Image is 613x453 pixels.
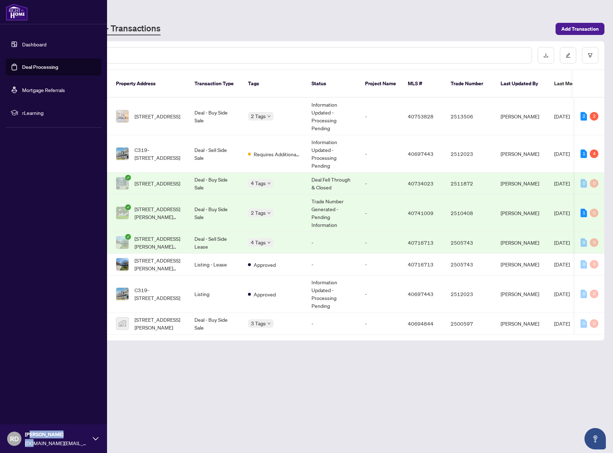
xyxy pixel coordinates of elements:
[125,204,131,210] span: check-circle
[543,53,548,58] span: download
[495,254,548,275] td: [PERSON_NAME]
[22,87,65,93] a: Mortgage Referrals
[538,47,554,63] button: download
[495,194,548,232] td: [PERSON_NAME]
[554,180,570,187] span: [DATE]
[116,288,128,300] img: thumbnail-img
[189,275,242,313] td: Listing
[408,239,434,246] span: 40716713
[495,232,548,254] td: [PERSON_NAME]
[135,256,183,272] span: [STREET_ADDRESS][PERSON_NAME][PERSON_NAME]
[445,232,495,254] td: 2505743
[445,173,495,194] td: 2511872
[242,70,306,98] th: Tags
[590,209,598,217] div: 0
[116,258,128,270] img: thumbnail-img
[495,313,548,335] td: [PERSON_NAME]
[116,110,128,122] img: thumbnail-img
[116,317,128,330] img: thumbnail-img
[581,238,587,247] div: 0
[254,261,276,269] span: Approved
[590,149,598,158] div: 4
[135,112,180,120] span: [STREET_ADDRESS]
[554,113,570,119] span: [DATE]
[359,275,402,313] td: -
[590,319,598,328] div: 0
[495,275,548,313] td: [PERSON_NAME]
[189,70,242,98] th: Transaction Type
[548,70,613,98] th: Last Modified Date
[25,431,89,438] span: [PERSON_NAME]
[10,434,19,444] span: RD
[135,235,183,250] span: [STREET_ADDRESS][PERSON_NAME][PERSON_NAME]
[251,179,266,187] span: 4 Tags
[22,109,96,117] span: rLearning
[408,180,434,187] span: 40734023
[267,114,271,118] span: down
[554,80,598,87] span: Last Modified Date
[251,319,266,327] span: 3 Tags
[189,135,242,173] td: Deal - Sell Side Sale
[306,70,359,98] th: Status
[306,135,359,173] td: Information Updated - Processing Pending
[116,207,128,219] img: thumbnail-img
[359,135,402,173] td: -
[189,194,242,232] td: Deal - Buy Side Sale
[590,238,598,247] div: 0
[116,236,128,249] img: thumbnail-img
[135,146,183,162] span: C319-[STREET_ADDRESS]
[445,275,495,313] td: 2512023
[359,232,402,254] td: -
[22,41,46,47] a: Dashboard
[251,238,266,246] span: 4 Tags
[590,290,598,298] div: 0
[251,209,266,217] span: 2 Tags
[445,70,495,98] th: Trade Number
[554,151,570,157] span: [DATE]
[359,70,402,98] th: Project Name
[402,70,445,98] th: MLS #
[445,98,495,135] td: 2513506
[408,113,434,119] span: 40753828
[22,64,58,70] a: Deal Processing
[445,135,495,173] td: 2512023
[306,194,359,232] td: Trade Number Generated - Pending Information
[590,112,598,121] div: 2
[254,150,300,158] span: Requires Additional Docs
[495,135,548,173] td: [PERSON_NAME]
[581,209,587,217] div: 1
[495,70,548,98] th: Last Updated By
[267,182,271,185] span: down
[408,320,434,327] span: 40694844
[408,210,434,216] span: 40741009
[189,232,242,254] td: Deal - Sell Side Lease
[561,23,599,35] span: Add Transaction
[554,261,570,268] span: [DATE]
[495,98,548,135] td: [PERSON_NAME]
[25,439,89,447] span: [DOMAIN_NAME][EMAIL_ADDRESS][DOMAIN_NAME]
[581,149,587,158] div: 1
[359,313,402,335] td: -
[359,194,402,232] td: -
[581,290,587,298] div: 0
[581,260,587,269] div: 0
[359,254,402,275] td: -
[6,4,28,21] img: logo
[566,53,571,58] span: edit
[267,211,271,215] span: down
[581,179,587,188] div: 0
[306,313,359,335] td: -
[582,47,598,63] button: filter
[590,179,598,188] div: 0
[135,179,180,187] span: [STREET_ADDRESS]
[359,173,402,194] td: -
[135,316,183,331] span: [STREET_ADDRESS][PERSON_NAME]
[306,254,359,275] td: -
[267,322,271,325] span: down
[581,112,587,121] div: 2
[254,290,276,298] span: Approved
[445,313,495,335] td: 2500597
[189,173,242,194] td: Deal - Buy Side Sale
[554,291,570,297] span: [DATE]
[590,260,598,269] div: 0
